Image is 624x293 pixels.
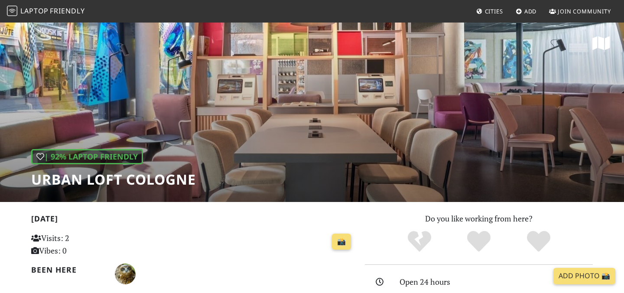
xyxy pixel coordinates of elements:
[524,7,537,15] span: Add
[365,212,593,225] p: Do you like working from here?
[31,265,104,274] h2: Been here
[31,149,143,164] div: | 92% Laptop Friendly
[7,4,85,19] a: LaptopFriendly LaptopFriendly
[553,268,615,284] a: Add Photo 📸
[332,234,351,250] a: 📸
[31,171,196,188] h1: URBAN LOFT Cologne
[115,268,136,278] span: Максим Сабянин
[473,3,507,19] a: Cities
[390,230,449,254] div: No
[558,7,611,15] span: Join Community
[50,6,84,16] span: Friendly
[20,6,49,16] span: Laptop
[31,214,354,227] h2: [DATE]
[509,230,569,254] div: Definitely!
[485,7,503,15] span: Cities
[512,3,540,19] a: Add
[449,230,509,254] div: Yes
[31,232,132,257] p: Visits: 2 Vibes: 0
[546,3,614,19] a: Join Community
[400,276,598,288] div: Open 24 hours
[7,6,17,16] img: LaptopFriendly
[115,264,136,284] img: 2954-maksim.jpg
